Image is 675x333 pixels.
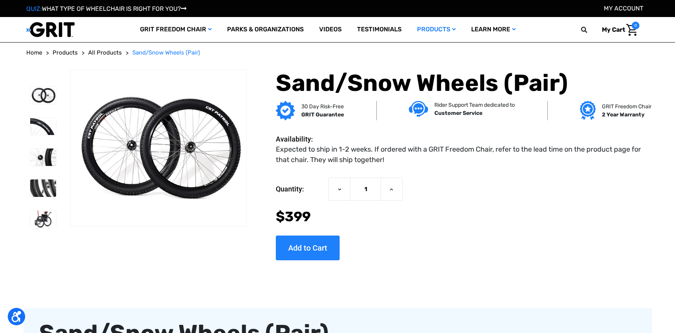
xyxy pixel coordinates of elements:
[596,22,639,38] a: Cart with 0 items
[626,24,637,36] img: Cart
[26,48,649,57] nav: Breadcrumb
[30,149,56,166] img: GRIT Sand and Snow Wheels: close up of center, spokes, and tire of wide wheels for easier movemen...
[463,17,523,42] a: Learn More
[604,5,643,12] a: Account
[219,17,311,42] a: Parks & Organizations
[71,89,247,206] img: GRIT Sand and Snow Wheels: pair of wider wheels for easier riding over loose terrain in GRIT Free...
[88,49,122,56] span: All Products
[30,87,56,104] img: GRIT Sand and Snow Wheels: pair of wider wheels for easier riding over loose terrain in GRIT Free...
[132,17,219,42] a: GRIT Freedom Chair
[53,48,78,57] a: Products
[88,48,122,57] a: All Products
[301,102,344,111] p: 30 Day Risk-Free
[584,22,596,38] input: Search
[30,210,56,228] img: GRIT Sand and Snow Wheels: GRIT Freedom Chair: Spartan shown with Sand/Snow Wheels installed on t...
[632,22,639,29] span: 0
[276,178,325,201] label: Quantity:
[26,22,75,38] img: GRIT All-Terrain Wheelchair and Mobility Equipment
[132,49,200,56] span: Sand/Snow Wheels (Pair)
[409,101,428,117] img: Customer service
[434,110,482,116] strong: Customer Service
[349,17,409,42] a: Testimonials
[276,144,645,165] dd: Expected to ship in 1-2 weeks. If ordered with a GRIT Freedom Chair, refer to the lead time on th...
[30,118,56,135] img: GRIT Sand and Snow Wheels: close up of wider wheel for smoother rides over loose terrain in GRIT ...
[580,101,596,120] img: Grit freedom
[26,5,42,12] span: QUIZ:
[276,134,325,144] dt: Availability:
[30,179,56,197] img: GRIT Sand and Snow Wheels: close up different wheelchair wheels and tread, including wider GRIT F...
[26,48,42,57] a: Home
[26,5,186,12] a: QUIZ:WHAT TYPE OF WHEELCHAIR IS RIGHT FOR YOU?
[434,101,515,109] p: Rider Support Team dedicated to
[53,49,78,56] span: Products
[409,17,463,42] a: Products
[132,48,200,57] a: Sand/Snow Wheels (Pair)
[602,111,644,118] strong: 2 Year Warranty
[276,101,295,120] img: GRIT Guarantee
[301,111,344,118] strong: GRIT Guarantee
[26,49,42,56] span: Home
[602,102,651,111] p: GRIT Freedom Chair
[276,236,340,260] input: Add to Cart
[276,208,311,225] span: $399
[311,17,349,42] a: Videos
[602,26,625,33] span: My Cart
[276,69,649,97] h1: Sand/Snow Wheels (Pair)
